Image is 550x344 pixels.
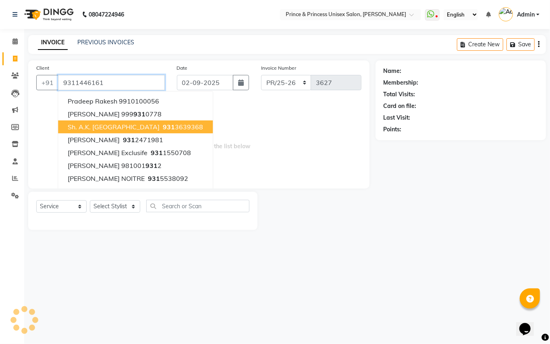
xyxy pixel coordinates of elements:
[384,79,419,87] div: Membership:
[68,110,120,118] span: [PERSON_NAME]
[161,123,203,131] ngb-highlight: 3639368
[145,162,158,170] span: 931
[457,38,503,51] button: Create New
[58,75,165,90] input: Search by Name/Mobile/Email/Code
[68,174,145,182] span: [PERSON_NAME] NOITRE
[384,125,402,134] div: Points:
[36,64,49,72] label: Client
[177,64,188,72] label: Date
[121,110,162,118] ngb-highlight: 999 0778
[516,312,542,336] iframe: chat widget
[89,3,124,26] b: 08047224946
[121,162,162,170] ngb-highlight: 981001 2
[148,174,160,182] span: 931
[163,123,175,131] span: 931
[384,67,402,75] div: Name:
[517,10,535,19] span: Admin
[146,174,188,182] ngb-highlight: 5538092
[77,39,134,46] a: PREVIOUS INVOICES
[68,97,117,105] span: Pradeep Rakesh
[121,187,162,195] ngb-highlight: 989 9330
[68,123,160,131] span: Sh. A.K. [GEOGRAPHIC_DATA]
[121,136,163,144] ngb-highlight: 2471981
[151,149,163,157] span: 931
[261,64,296,72] label: Invoice Number
[506,38,535,51] button: Save
[384,90,415,99] div: Total Visits:
[68,162,120,170] span: [PERSON_NAME]
[499,7,513,21] img: Admin
[384,102,417,110] div: Card on file:
[119,97,159,105] ngb-highlight: 9910100056
[133,110,145,118] span: 931
[68,149,147,157] span: [PERSON_NAME] exclusife
[68,187,120,195] span: [PERSON_NAME]
[68,136,120,144] span: [PERSON_NAME]
[149,149,191,157] ngb-highlight: 1550708
[21,3,76,26] img: logo
[384,114,411,122] div: Last Visit:
[38,35,68,50] a: INVOICE
[133,187,145,195] span: 931
[36,75,59,90] button: +91
[123,136,135,144] span: 931
[36,100,361,180] span: Select & add items from the list below
[146,200,249,212] input: Search or Scan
